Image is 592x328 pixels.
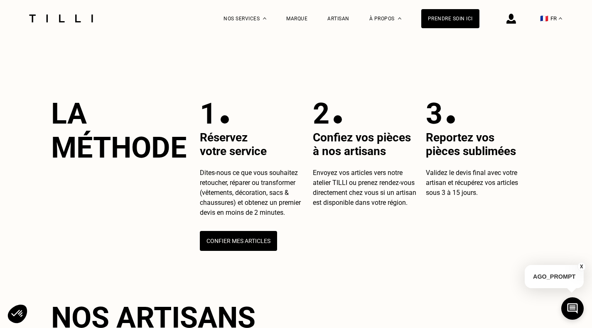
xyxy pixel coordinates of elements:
span: à nos artisans [313,144,386,158]
img: Menu déroulant [263,17,266,19]
img: Menu déroulant à propos [398,17,401,19]
span: Confiez vos pièces [313,131,411,144]
span: votre service [200,144,267,158]
img: Logo du service de couturière Tilli [26,15,96,22]
span: Reportez vos [426,131,494,144]
p: 1 [200,97,216,131]
a: Prendre soin ici [421,9,479,28]
p: AGO_PROMPT [525,265,584,288]
p: Validez le devis final avec votre artisan et récupérez vos articles sous 3 à 15 jours. [426,168,532,198]
img: icône connexion [506,14,516,24]
span: 🇫🇷 [540,15,548,22]
span: Réservez [200,131,248,144]
a: Marque [286,16,307,22]
p: Dites-nous ce que vous souhaitez retoucher, réparer ou transformer (vêtements, décoration, sacs &... [200,168,306,218]
a: Confier mes articles [200,224,277,251]
p: 2 [313,97,329,131]
p: Envoyez vos articles vers notre atelier TILLI ou prenez rendez-vous directement chez vous si un a... [313,168,419,208]
button: Confier mes articles [200,231,277,251]
span: pièces sublimées [426,144,516,158]
a: Artisan [327,16,349,22]
p: 3 [426,97,442,131]
button: X [577,262,586,271]
h2: La méthode [51,97,187,165]
img: menu déroulant [559,17,562,19]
